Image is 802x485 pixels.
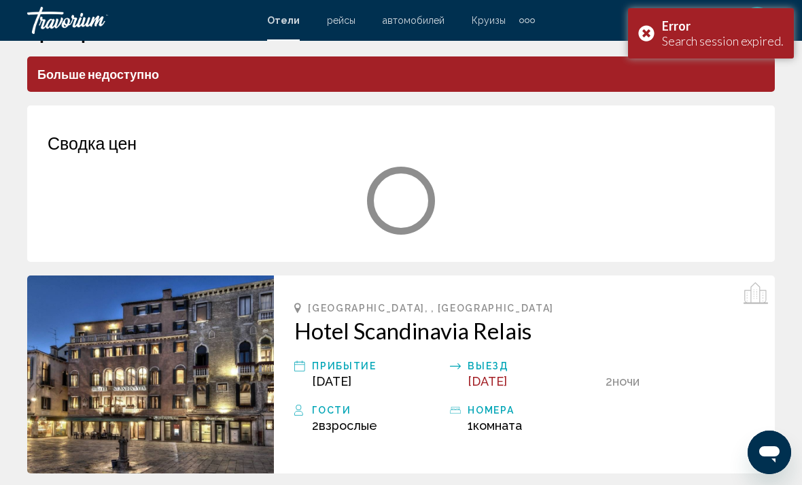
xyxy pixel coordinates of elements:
[748,431,791,474] iframe: Кнопка запуска окна обмена сообщениями
[312,374,351,388] span: [DATE]
[312,402,443,418] div: Гости
[319,418,377,433] span: Взрослые
[662,33,784,48] div: Search session expired.
[308,303,554,314] span: [GEOGRAPHIC_DATA], , [GEOGRAPHIC_DATA]
[473,418,522,433] span: Комната
[472,15,506,26] a: Круизы
[312,418,377,433] span: 2
[468,374,507,388] span: [DATE]
[468,418,522,433] span: 1
[327,15,355,26] a: рейсы
[27,56,775,92] p: Больше недоступно
[739,6,775,35] button: User Menu
[519,10,535,31] button: Extra navigation items
[27,7,254,34] a: Travorium
[468,402,599,418] div: номера
[48,133,754,153] h3: Сводка цен
[267,15,300,26] a: Отели
[606,374,612,388] span: 2
[294,317,754,344] a: Hotel Scandinavia Relais
[468,358,599,374] div: Выезд
[662,18,784,33] div: Error
[312,358,443,374] div: прибытие
[383,15,444,26] a: автомобилей
[612,374,640,388] span: ночи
